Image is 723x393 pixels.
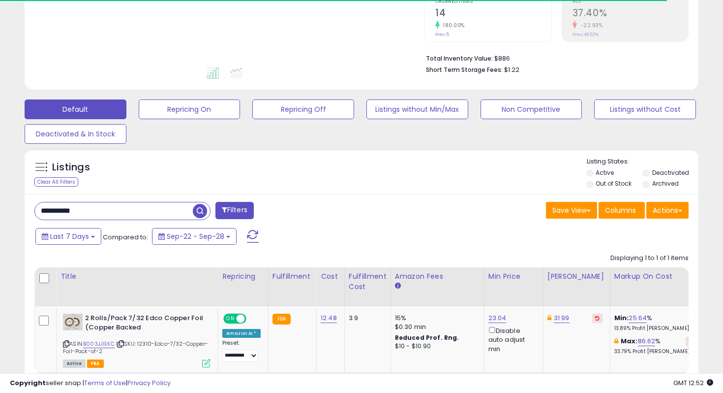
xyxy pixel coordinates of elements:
[224,315,237,323] span: ON
[587,157,699,166] p: Listing States:
[614,348,696,355] p: 33.79% Profit [PERSON_NAME]
[638,336,656,346] a: 86.62
[34,177,78,187] div: Clear All Filters
[10,379,171,388] div: seller snap | |
[596,179,632,188] label: Out of Stock
[63,340,208,355] span: | SKU: 12310-Edco-7/32-Copper-Foil-Pack-of-2
[614,325,696,332] p: 13.89% Profit [PERSON_NAME]
[63,314,211,366] div: ASIN:
[87,360,104,368] span: FBA
[127,378,171,388] a: Privacy Policy
[673,378,713,388] span: 2025-10-6 12:52 GMT
[629,313,647,323] a: 25.64
[103,232,148,242] span: Compared to:
[25,99,126,119] button: Default
[139,99,241,119] button: Repricing On
[60,271,214,282] div: Title
[547,271,606,282] div: [PERSON_NAME]
[426,65,503,74] b: Short Term Storage Fees:
[84,378,126,388] a: Terms of Use
[614,271,699,282] div: Markup on Cost
[35,228,101,245] button: Last 7 Days
[614,313,629,323] b: Min:
[435,32,449,37] small: Prev: 5
[245,315,261,323] span: OFF
[572,7,688,21] h2: 37.40%
[610,254,689,263] div: Displaying 1 to 1 of 1 items
[395,323,477,331] div: $0.30 min
[614,337,696,355] div: %
[426,54,493,63] b: Total Inventory Value:
[572,32,599,37] small: Prev: 48.53%
[321,271,340,282] div: Cost
[52,161,90,174] h5: Listings
[577,22,603,29] small: -22.93%
[395,342,477,351] div: $10 - $10.90
[85,314,205,334] b: 2 Rolls/Pack 7/32 Edco Copper Foil (Copper Backed
[605,205,636,215] span: Columns
[646,202,689,219] button: Actions
[488,313,507,323] a: 23.04
[610,267,703,306] th: The percentage added to the cost of goods (COGS) that forms the calculator for Min & Max prices.
[435,7,551,21] h2: 14
[50,231,89,241] span: Last 7 Days
[215,202,254,219] button: Filters
[349,271,387,292] div: Fulfillment Cost
[481,99,582,119] button: Non Competitive
[25,124,126,144] button: Deactivated & In Stock
[321,313,337,323] a: 12.48
[395,314,477,323] div: 15%
[252,99,354,119] button: Repricing Off
[614,314,696,332] div: %
[596,168,614,177] label: Active
[395,333,459,342] b: Reduced Prof. Rng.
[83,340,115,348] a: B003JJIEKC
[621,336,638,346] b: Max:
[599,202,645,219] button: Columns
[594,99,696,119] button: Listings without Cost
[440,22,465,29] small: 180.00%
[426,52,681,64] li: $886
[63,314,83,330] img: 51CnC6280iL._SL40_.jpg
[167,231,224,241] span: Sep-22 - Sep-28
[652,168,689,177] label: Deactivated
[554,313,570,323] a: 31.99
[272,314,291,325] small: FBA
[395,271,480,282] div: Amazon Fees
[152,228,237,245] button: Sep-22 - Sep-28
[63,360,86,368] span: All listings currently available for purchase on Amazon
[272,271,312,282] div: Fulfillment
[222,329,261,338] div: Amazon AI *
[488,325,536,354] div: Disable auto adjust min
[546,202,597,219] button: Save View
[366,99,468,119] button: Listings without Min/Max
[652,179,679,188] label: Archived
[504,65,519,74] span: $1.22
[222,340,261,362] div: Preset:
[222,271,264,282] div: Repricing
[349,314,383,323] div: 3.9
[395,282,401,291] small: Amazon Fees.
[10,378,46,388] strong: Copyright
[488,271,539,282] div: Min Price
